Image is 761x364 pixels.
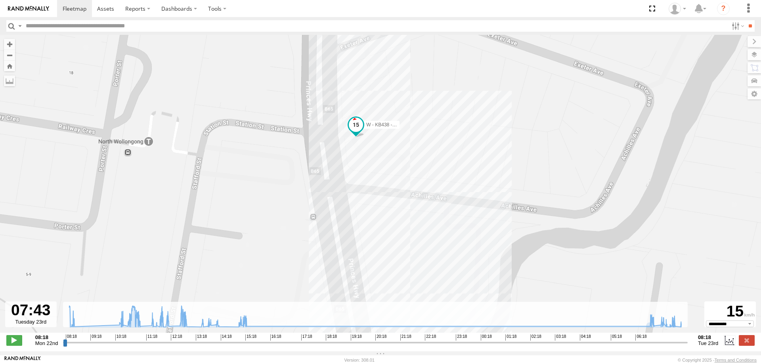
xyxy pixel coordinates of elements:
[580,334,591,341] span: 04:18
[425,334,436,341] span: 22:18
[400,334,411,341] span: 21:18
[326,334,337,341] span: 18:18
[717,2,730,15] i: ?
[17,20,23,32] label: Search Query
[456,334,467,341] span: 23:18
[611,334,622,341] span: 05:18
[4,39,15,50] button: Zoom in
[505,334,516,341] span: 01:18
[748,88,761,99] label: Map Settings
[351,334,362,341] span: 19:18
[678,358,757,362] div: © Copyright 2025 -
[635,334,646,341] span: 06:18
[344,358,375,362] div: Version: 308.01
[666,3,689,15] div: Tye Clark
[171,334,182,341] span: 12:18
[196,334,207,341] span: 13:18
[4,356,41,364] a: Visit our Website
[115,334,126,341] span: 10:18
[66,334,77,341] span: 08:18
[728,20,746,32] label: Search Filter Options
[739,335,755,345] label: Close
[301,334,312,341] span: 17:18
[698,334,718,340] strong: 08:18
[90,334,101,341] span: 09:18
[481,334,492,341] span: 00:18
[8,6,49,11] img: rand-logo.svg
[270,334,281,341] span: 16:18
[706,303,755,320] div: 15
[530,334,541,341] span: 02:18
[35,340,58,346] span: Mon 22nd Sep 2025
[35,334,58,340] strong: 08:18
[555,334,566,341] span: 03:18
[698,340,718,346] span: Tue 23rd Sep 2025
[4,75,15,86] label: Measure
[715,358,757,362] a: Terms and Conditions
[146,334,157,341] span: 11:18
[221,334,232,341] span: 14:18
[375,334,386,341] span: 20:18
[4,50,15,61] button: Zoom out
[4,61,15,71] button: Zoom Home
[366,122,432,128] span: W - KB438 - [PERSON_NAME]
[6,335,22,345] label: Play/Stop
[245,334,256,341] span: 15:18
